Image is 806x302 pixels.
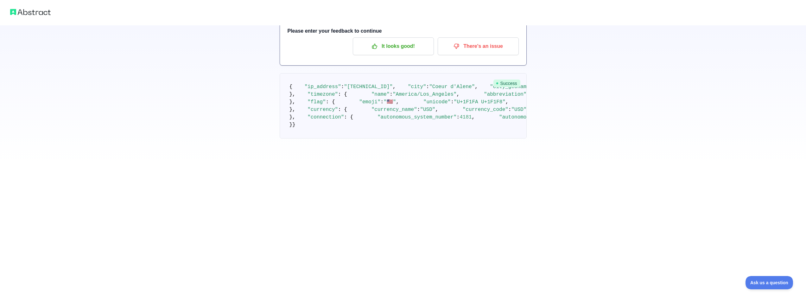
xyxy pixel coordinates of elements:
span: "city_geoname_id" [490,84,542,90]
span: : [457,114,460,120]
span: { [289,84,293,90]
span: : { [338,92,347,97]
span: : [381,99,384,105]
span: : [426,84,429,90]
span: "emoji" [359,99,380,105]
span: , [505,99,509,105]
span: Success [493,80,520,87]
span: , [393,84,396,90]
span: "America/Los_Angeles" [393,92,457,97]
span: "currency_name" [371,107,417,112]
span: "name" [371,92,390,97]
span: : { [326,99,335,105]
span: : [341,84,344,90]
span: , [396,99,399,105]
button: It looks good! [353,37,434,55]
span: "USD" [420,107,435,112]
span: "autonomous_system_number" [378,114,457,120]
span: "ip_address" [305,84,341,90]
p: There's an issue [442,41,514,52]
h3: Please enter your feedback to continue [288,27,519,35]
iframe: Toggle Customer Support [746,276,793,289]
span: "flag" [308,99,326,105]
span: "city" [408,84,426,90]
span: , [472,114,475,120]
span: "currency" [308,107,338,112]
span: "abbreviation" [484,92,526,97]
span: : [451,99,454,105]
span: "Coeur d'Alene" [429,84,475,90]
span: "autonomous_system_organization" [499,114,596,120]
span: : [508,107,511,112]
span: : [390,92,393,97]
button: There's an issue [438,37,519,55]
span: "🇺🇸" [384,99,396,105]
span: "unicode" [423,99,451,105]
span: , [435,107,438,112]
span: , [457,92,460,97]
span: "U+1F1FA U+1F1F8" [454,99,505,105]
span: : [417,107,420,112]
span: : { [338,107,347,112]
span: : { [344,114,353,120]
span: "[TECHNICAL_ID]" [344,84,393,90]
span: "currency_code" [463,107,508,112]
span: , [475,84,478,90]
span: "timezone" [308,92,338,97]
img: Abstract logo [10,8,51,16]
span: 4181 [460,114,472,120]
span: "connection" [308,114,344,120]
span: "USD" [511,107,526,112]
p: It looks good! [358,41,429,52]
